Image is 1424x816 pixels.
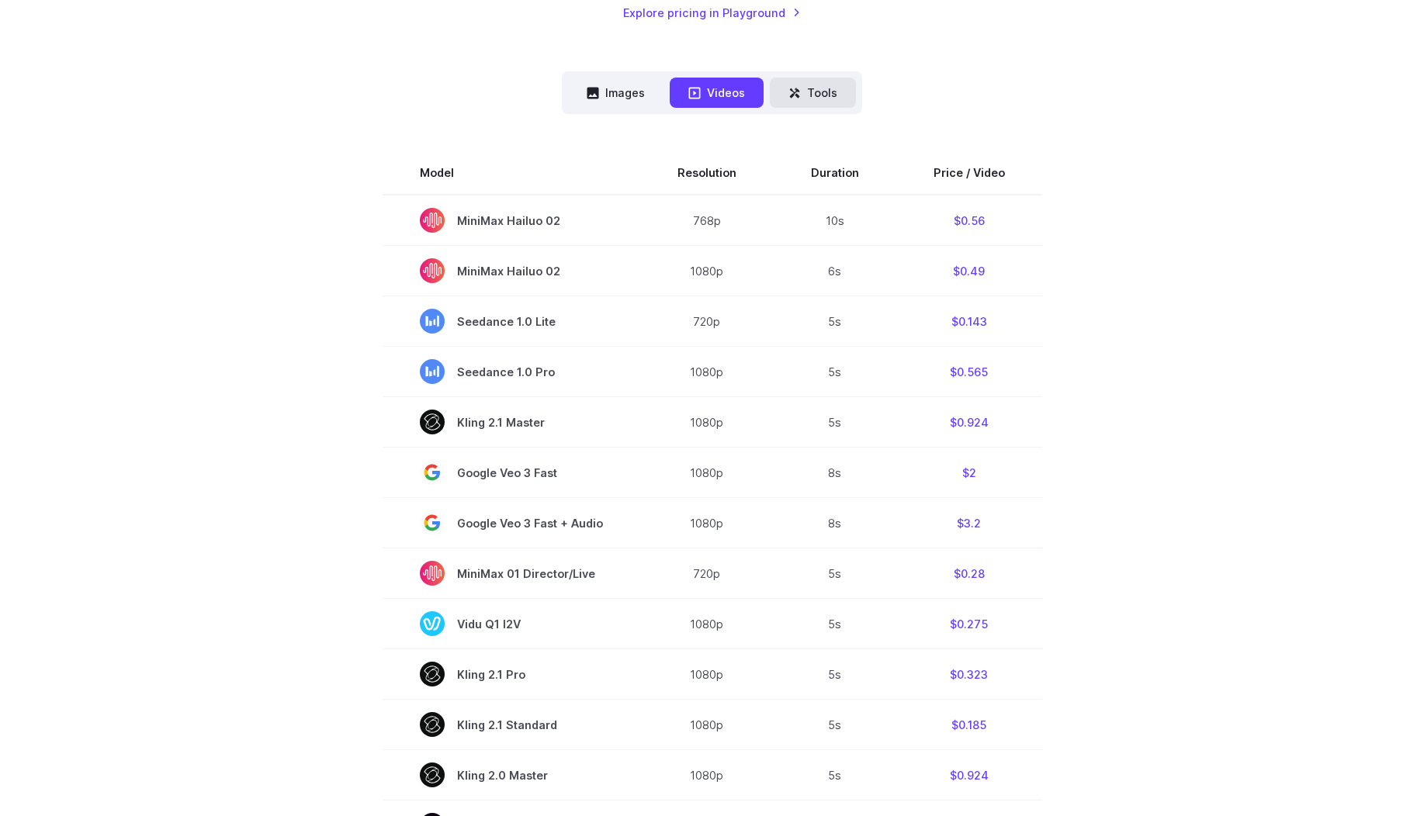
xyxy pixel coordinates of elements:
th: Duration [774,151,896,195]
td: 768p [640,195,774,246]
span: Kling 2.1 Master [420,410,603,434]
td: 5s [774,347,896,397]
span: Seedance 1.0 Pro [420,359,603,384]
td: $2 [896,448,1042,498]
button: Videos [670,78,764,108]
td: 720p [640,296,774,347]
td: $0.185 [896,700,1042,750]
td: 5s [774,700,896,750]
td: 5s [774,296,896,347]
td: 1080p [640,599,774,649]
th: Model [383,151,640,195]
td: 8s [774,498,896,548]
td: 1080p [640,397,774,448]
span: Kling 2.0 Master [420,762,603,787]
td: $0.275 [896,599,1042,649]
td: $0.323 [896,649,1042,700]
td: $0.56 [896,195,1042,246]
th: Resolution [640,151,774,195]
td: $0.49 [896,246,1042,296]
td: $0.28 [896,548,1042,599]
td: $0.924 [896,750,1042,800]
td: $3.2 [896,498,1042,548]
td: $0.143 [896,296,1042,347]
td: $0.565 [896,347,1042,397]
td: 1080p [640,750,774,800]
span: MiniMax Hailuo 02 [420,208,603,233]
td: 5s [774,397,896,448]
td: 1080p [640,700,774,750]
td: 1080p [640,347,774,397]
td: 1080p [640,498,774,548]
span: Kling 2.1 Standard [420,712,603,737]
span: Vidu Q1 I2V [420,611,603,636]
td: 1080p [640,246,774,296]
td: 1080p [640,448,774,498]
td: 5s [774,548,896,599]
td: 5s [774,649,896,700]
td: 10s [774,195,896,246]
td: $0.924 [896,397,1042,448]
span: MiniMax Hailuo 02 [420,258,603,283]
span: Google Veo 3 Fast [420,460,603,485]
a: Explore pricing in Playground [623,4,801,22]
td: 5s [774,599,896,649]
span: Seedance 1.0 Lite [420,309,603,334]
span: MiniMax 01 Director/Live [420,561,603,586]
td: 1080p [640,649,774,700]
span: Google Veo 3 Fast + Audio [420,510,603,535]
button: Images [568,78,663,108]
td: 720p [640,548,774,599]
span: Kling 2.1 Pro [420,662,603,686]
th: Price / Video [896,151,1042,195]
td: 6s [774,246,896,296]
td: 5s [774,750,896,800]
td: 8s [774,448,896,498]
button: Tools [770,78,856,108]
